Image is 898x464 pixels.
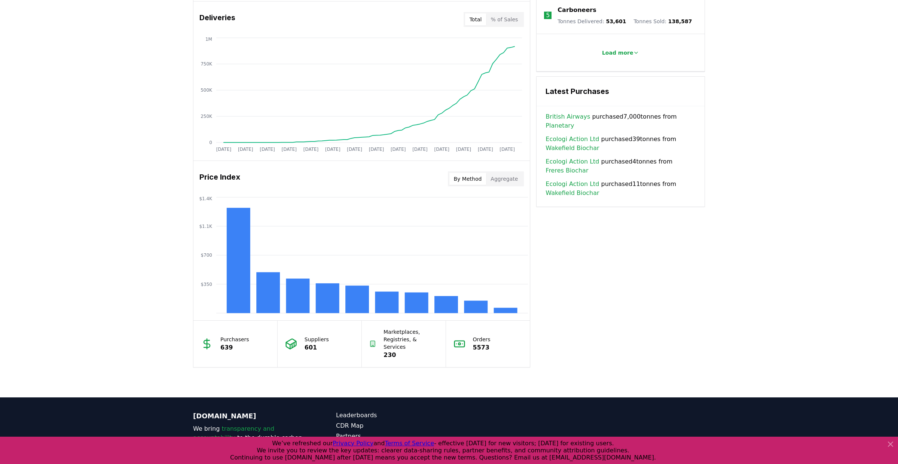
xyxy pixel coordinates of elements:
tspan: 750K [201,61,213,67]
a: Wakefield Biochar [546,144,599,153]
tspan: 500K [201,88,213,93]
tspan: [DATE] [325,147,340,152]
tspan: [DATE] [216,147,232,152]
button: Aggregate [486,173,522,185]
tspan: [DATE] [391,147,406,152]
tspan: $1.4K [199,196,213,201]
tspan: [DATE] [303,147,319,152]
tspan: $700 [201,253,212,258]
a: British Airways [546,112,590,121]
span: purchased 4 tonnes from [546,157,696,175]
tspan: $350 [201,282,212,287]
tspan: [DATE] [238,147,253,152]
button: By Method [449,173,486,185]
a: Carboneers [558,6,596,15]
span: 53,601 [606,18,626,24]
tspan: 1M [205,37,212,42]
tspan: [DATE] [478,147,493,152]
a: Ecologi Action Ltd [546,135,599,144]
p: Suppliers [305,336,329,343]
tspan: [DATE] [456,147,471,152]
a: CDR Map [336,421,449,430]
a: Ecologi Action Ltd [546,157,599,166]
tspan: [DATE] [434,147,450,152]
p: We bring to the durable carbon removal market [193,424,306,451]
tspan: [DATE] [282,147,297,152]
tspan: [DATE] [369,147,384,152]
span: purchased 39 tonnes from [546,135,696,153]
span: transparency and accountability [193,425,274,441]
button: Total [465,13,486,25]
a: Wakefield Biochar [546,189,599,198]
p: Tonnes Sold : [633,18,692,25]
h3: Price Index [199,171,240,186]
tspan: [DATE] [260,147,275,152]
p: [DOMAIN_NAME] [193,411,306,421]
span: purchased 11 tonnes from [546,180,696,198]
h3: Deliveries [199,12,235,27]
tspan: [DATE] [500,147,515,152]
tspan: 250K [201,114,213,119]
button: % of Sales [486,13,522,25]
a: Partners [336,432,449,441]
p: Load more [602,49,633,57]
p: Purchasers [220,336,249,343]
p: 5573 [473,343,491,352]
p: 601 [305,343,329,352]
p: Tonnes Delivered : [558,18,626,25]
span: 138,587 [668,18,692,24]
p: Marketplaces, Registries, & Services [384,328,438,351]
p: 5 [546,11,550,20]
a: Ecologi Action Ltd [546,180,599,189]
tspan: [DATE] [412,147,428,152]
tspan: $1.1K [199,224,213,229]
span: purchased 7,000 tonnes from [546,112,696,130]
p: Orders [473,336,491,343]
h3: Latest Purchases [546,86,696,97]
a: Freres Biochar [546,166,588,175]
p: 230 [384,351,438,360]
button: Load more [596,45,645,60]
tspan: 0 [209,140,212,145]
a: Leaderboards [336,411,449,420]
a: Planetary [546,121,574,130]
p: 639 [220,343,249,352]
tspan: [DATE] [347,147,363,152]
